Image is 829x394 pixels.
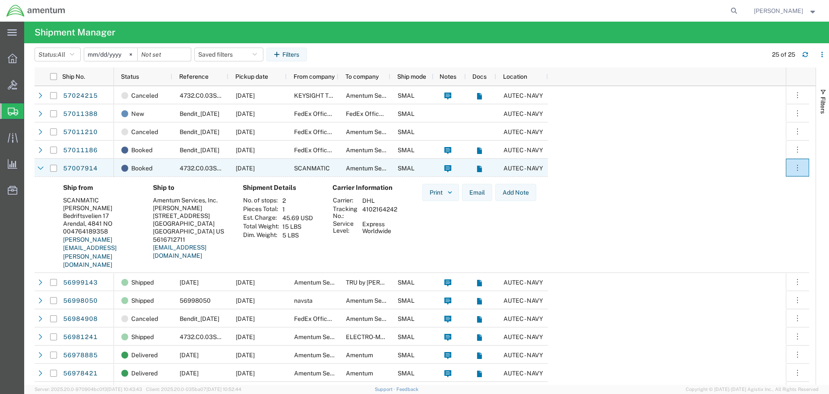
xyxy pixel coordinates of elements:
[153,227,229,235] div: [GEOGRAPHIC_DATA] US
[131,328,154,346] span: Shipped
[62,73,85,80] span: Ship No.
[279,222,316,231] td: 15 LBS
[332,196,359,205] th: Carrier:
[346,110,436,117] span: FedEx Office Print & Ship Center
[236,128,255,135] span: 10/03/2025
[332,220,359,235] th: Service Level:
[153,220,229,227] div: [GEOGRAPHIC_DATA]
[236,315,255,322] span: 10/03/2025
[131,364,158,382] span: Delivered
[206,387,241,392] span: [DATE] 10:52:44
[180,110,219,117] span: Bendit_9-26-2025
[503,165,543,172] span: AUTEC - NAVY
[294,370,359,377] span: Amentum Services, Inc.
[63,204,139,212] div: [PERSON_NAME]
[131,105,144,123] span: New
[398,315,414,322] span: SMAL
[179,73,209,80] span: Reference
[294,110,384,117] span: FedEx Office Print & Ship Center
[266,48,307,61] button: Filters
[396,387,418,392] a: Feedback
[820,97,826,114] span: Filters
[57,51,65,58] span: All
[332,184,402,192] h4: Carrier Information
[398,333,414,340] span: SMAL
[63,125,98,139] a: 57011210
[503,92,543,99] span: AUTEC - NAVY
[63,276,98,290] a: 56999143
[63,367,98,381] a: 56978421
[346,333,446,340] span: ELECTRO-METRICS CORPORATION
[131,141,152,159] span: Booked
[236,370,255,377] span: 09/30/2025
[131,86,158,105] span: Canceled
[503,279,543,286] span: AUTEC - NAVY
[398,165,414,172] span: SMAL
[131,346,158,364] span: Delivered
[63,89,98,103] a: 57024215
[180,297,211,304] span: 56998050
[243,222,279,231] th: Total Weight:
[332,205,359,220] th: Tracking No.:
[462,184,492,201] button: Email
[398,279,414,286] span: SMAL
[503,128,543,135] span: AUTEC - NAVY
[279,231,316,240] td: 5 LBS
[503,370,543,377] span: AUTEC - NAVY
[243,184,319,192] h4: Shipment Details
[180,165,280,172] span: 4732.C0.03SL.14090100.880E0110
[503,333,543,340] span: AUTEC - NAVY
[194,48,263,61] button: Saved filters
[503,315,543,322] span: AUTEC - NAVY
[346,370,373,377] span: Amentum
[294,73,335,80] span: From company
[346,128,411,135] span: Amentum Services, Inc.
[63,184,139,192] h4: Ship from
[422,184,459,201] button: Print
[63,212,139,220] div: Bedriftsvelien 17
[398,147,414,154] span: SMAL
[503,73,527,80] span: Location
[35,387,142,392] span: Server: 2025.20.0-970904bc0f3
[503,110,543,117] span: AUTEC - NAVY
[131,310,158,328] span: Canceled
[345,73,379,80] span: To company
[236,165,255,172] span: 10/03/2025
[84,48,137,61] input: Not set
[243,196,279,205] th: No. of stops:
[346,165,411,172] span: Amentum Services, Inc.
[63,144,98,157] a: 57011186
[294,297,313,304] span: navsta
[359,220,402,235] td: Express Worldwide
[503,147,543,154] span: AUTEC - NAVY
[294,352,359,359] span: Amentum Services, Inc.
[236,333,255,340] span: 10/02/2025
[131,159,152,177] span: Booked
[243,205,279,214] th: Pieces Total:
[236,92,255,99] span: 10/07/2025
[235,73,268,80] span: Pickup date
[63,294,98,308] a: 56998050
[279,205,316,214] td: 1
[236,352,255,359] span: 09/30/2025
[63,349,98,362] a: 56978885
[346,92,411,99] span: Amentum Services, Inc.
[346,297,411,304] span: Amentum Services, Inc.
[398,297,414,304] span: SMAL
[180,128,219,135] span: Bendit_10-03-2025
[772,50,795,59] div: 25 of 25
[503,297,543,304] span: AUTEC - NAVY
[6,4,66,17] img: logo
[63,236,117,269] a: [PERSON_NAME][EMAIL_ADDRESS][PERSON_NAME][DOMAIN_NAME]
[294,147,384,154] span: FedEx Office Print & Ship Center
[243,231,279,240] th: Dim. Weight:
[346,315,411,322] span: Amentum Services, Inc.
[398,352,414,359] span: SMAL
[294,279,359,286] span: Amentum Services, Inc.
[236,110,255,117] span: 10/02/2025
[243,214,279,222] th: Est. Charge:
[236,297,255,304] span: 10/02/2025
[294,333,359,340] span: Amentum Services, Inc.
[35,22,115,43] h4: Shipment Manager
[63,107,98,121] a: 57011388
